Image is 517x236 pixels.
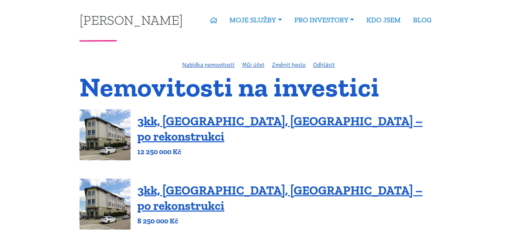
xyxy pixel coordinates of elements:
[242,61,264,69] a: Můj účet
[182,61,235,69] a: Nabídka nemovitostí
[223,12,288,28] a: MOJE SLUŽBY
[288,12,360,28] a: PRO INVESTORY
[137,147,437,157] p: 12 250 000 Kč
[80,13,183,26] a: [PERSON_NAME]
[272,61,306,69] a: Změnit heslo
[80,76,437,98] h1: Nemovitosti na investici
[137,216,437,226] p: 8 250 000 Kč
[360,12,407,28] a: KDO JSEM
[137,114,423,144] a: 3kk, [GEOGRAPHIC_DATA], [GEOGRAPHIC_DATA] – po rekonstrukci
[313,61,335,69] a: Odhlásit
[137,183,423,213] a: 3kk, [GEOGRAPHIC_DATA], [GEOGRAPHIC_DATA] – po rekonstrukci
[407,12,437,28] a: BLOG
